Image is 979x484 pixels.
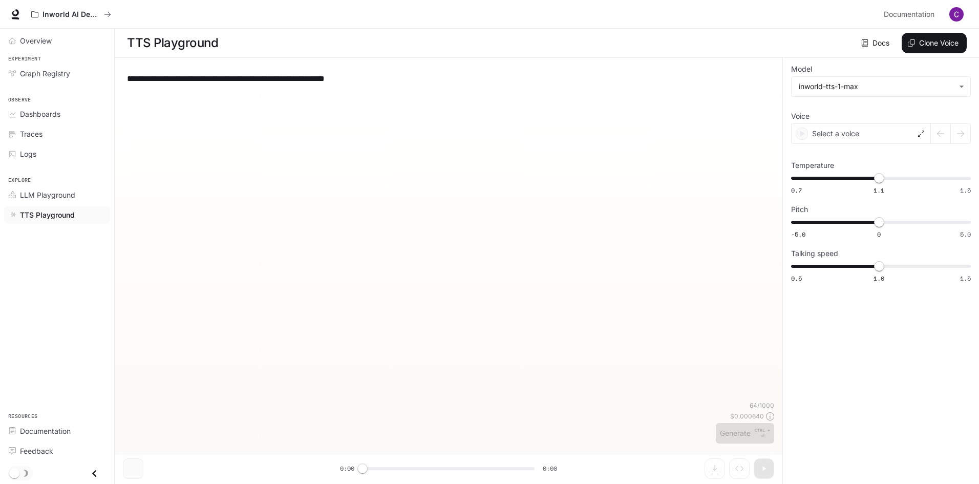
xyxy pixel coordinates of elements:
p: Talking speed [791,250,838,257]
span: 1.0 [874,274,884,283]
a: Dashboards [4,105,110,123]
span: Feedback [20,446,53,456]
a: LLM Playground [4,186,110,204]
div: inworld-tts-1-max [792,77,970,96]
span: 0.7 [791,186,802,195]
p: Temperature [791,162,834,169]
p: Voice [791,113,810,120]
span: 0 [877,230,881,239]
span: Documentation [20,426,71,436]
a: Overview [4,32,110,50]
button: User avatar [946,4,967,25]
a: Feedback [4,442,110,460]
p: Inworld AI Demos [42,10,100,19]
p: Model [791,66,812,73]
span: 1.5 [960,274,971,283]
span: -5.0 [791,230,805,239]
a: Graph Registry [4,65,110,82]
span: 1.1 [874,186,884,195]
span: Graph Registry [20,68,70,79]
h1: TTS Playground [127,33,218,53]
span: Overview [20,35,52,46]
span: Logs [20,149,36,159]
p: 64 / 1000 [750,401,774,410]
a: Documentation [880,4,942,25]
a: TTS Playground [4,206,110,224]
span: LLM Playground [20,190,75,200]
a: Docs [859,33,893,53]
div: inworld-tts-1-max [799,81,954,92]
p: Select a voice [812,129,859,139]
a: Documentation [4,422,110,440]
span: Dark mode toggle [9,467,19,478]
span: 0.5 [791,274,802,283]
span: Documentation [884,8,934,21]
a: Traces [4,125,110,143]
span: 5.0 [960,230,971,239]
span: Traces [20,129,42,139]
span: 1.5 [960,186,971,195]
button: All workspaces [27,4,116,25]
p: $ 0.000640 [730,412,764,420]
p: Pitch [791,206,808,213]
button: Clone Voice [902,33,967,53]
span: Dashboards [20,109,60,119]
span: TTS Playground [20,209,75,220]
img: User avatar [949,7,964,22]
a: Logs [4,145,110,163]
button: Close drawer [83,463,106,484]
